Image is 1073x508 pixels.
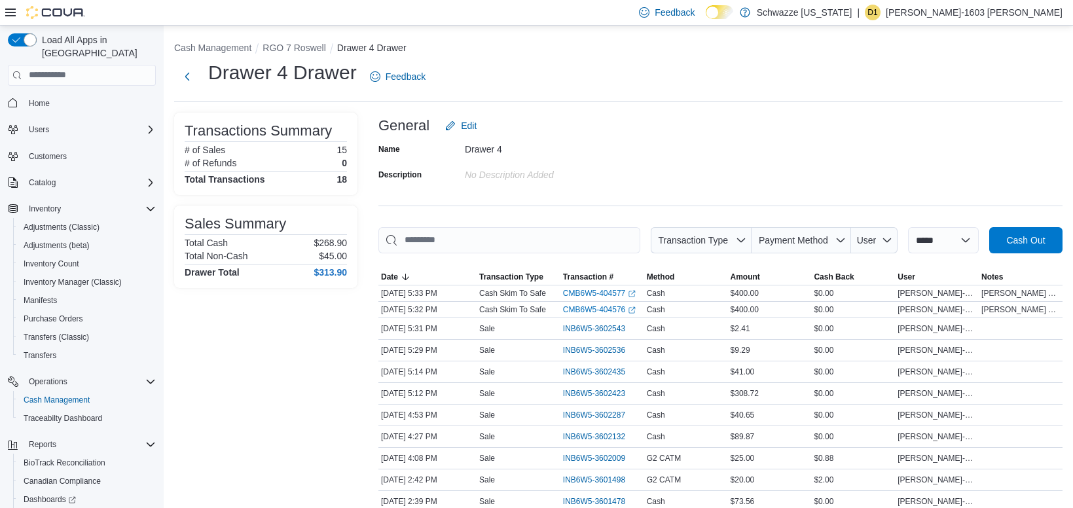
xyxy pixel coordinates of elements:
p: Schwazze [US_STATE] [757,5,852,20]
span: Cash [647,431,665,442]
span: Purchase Orders [24,314,83,324]
span: $2.41 [731,323,750,334]
span: Inventory [24,201,156,217]
button: Notes [979,269,1063,285]
span: Edit [461,119,477,132]
button: BioTrack Reconciliation [13,454,161,472]
div: $0.00 [811,407,895,423]
button: Operations [24,374,73,390]
button: RGO 7 Roswell [263,43,325,53]
span: $20.00 [731,475,755,485]
span: Cash [647,367,665,377]
h3: Transactions Summary [185,123,332,139]
span: D1 [867,5,877,20]
h4: $313.90 [314,267,347,278]
button: Inventory [3,200,161,218]
span: Cash [647,323,665,334]
svg: External link [628,290,636,298]
span: $308.72 [731,388,759,399]
button: Users [3,120,161,139]
div: [DATE] 4:53 PM [378,407,477,423]
a: Traceabilty Dashboard [18,410,107,426]
button: INB6W5-3602423 [563,386,638,401]
span: $40.65 [731,410,755,420]
span: Method [647,272,675,282]
button: User [895,269,979,285]
button: INB6W5-3602543 [563,321,638,336]
span: Notes [981,272,1003,282]
p: Sale [479,453,495,463]
span: Canadian Compliance [24,476,101,486]
span: Feedback [386,70,426,83]
h4: Total Transactions [185,174,265,185]
button: Operations [3,372,161,391]
svg: External link [628,306,636,314]
h6: # of Sales [185,145,225,155]
span: [PERSON_NAME] Drop @ 5:17PM [PERSON_NAME] [981,304,1060,315]
button: INB6W5-3602536 [563,342,638,358]
span: Inventory Count [18,256,156,272]
span: Payment Method [759,235,828,245]
div: [DATE] 5:32 PM [378,302,477,317]
span: Cash Management [18,392,156,408]
button: Cash Back [811,269,895,285]
button: Date [378,269,477,285]
h6: Total Cash [185,238,228,248]
button: INB6W5-3602009 [563,450,638,466]
p: $268.90 [314,238,347,248]
span: Transfers (Classic) [24,332,89,342]
span: Cash [647,304,665,315]
span: Cash Back [814,272,854,282]
span: Inventory Manager (Classic) [24,277,122,287]
span: [PERSON_NAME]-1603 [PERSON_NAME] [898,388,976,399]
div: $0.00 [811,364,895,380]
nav: An example of EuiBreadcrumbs [174,41,1063,57]
span: Manifests [18,293,156,308]
button: Cash Management [174,43,251,53]
button: Payment Method [752,227,851,253]
span: Date [381,272,398,282]
span: Cash [647,388,665,399]
p: Sale [479,496,495,507]
span: Feedback [655,6,695,19]
div: $2.00 [811,472,895,488]
a: BioTrack Reconciliation [18,455,111,471]
span: Transaction # [563,272,613,282]
span: INB6W5-3602435 [563,367,625,377]
span: Inventory Count [24,259,79,269]
span: Cash [647,496,665,507]
span: INB6W5-3601478 [563,496,625,507]
h3: General [378,118,429,134]
div: $0.00 [811,429,895,444]
a: Customers [24,149,72,164]
a: Transfers [18,348,62,363]
button: INB6W5-3601498 [563,472,638,488]
span: Manifests [24,295,57,306]
div: [DATE] 5:31 PM [378,321,477,336]
span: [PERSON_NAME]-1603 [PERSON_NAME] [898,304,976,315]
p: Sale [479,367,495,377]
span: INB6W5-3602543 [563,323,625,334]
div: $0.88 [811,450,895,466]
span: User [898,272,915,282]
button: Users [24,122,54,137]
span: $25.00 [731,453,755,463]
button: Method [644,269,728,285]
span: Cash [647,410,665,420]
span: Transaction Type [658,235,728,245]
span: [PERSON_NAME]-1603 [PERSON_NAME] [898,431,976,442]
button: Adjustments (Classic) [13,218,161,236]
button: Drawer 4 Drawer [337,43,407,53]
span: Transfers [18,348,156,363]
button: User [851,227,898,253]
span: $9.29 [731,345,750,355]
span: Cash Management [24,395,90,405]
span: Adjustments (Classic) [24,222,100,232]
div: David-1603 Rice [865,5,881,20]
a: CMB6W5-404576External link [563,304,636,315]
span: INB6W5-3602009 [563,453,625,463]
span: Adjustments (beta) [24,240,90,251]
button: INB6W5-3602287 [563,407,638,423]
span: Adjustments (Classic) [18,219,156,235]
p: $45.00 [319,251,347,261]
